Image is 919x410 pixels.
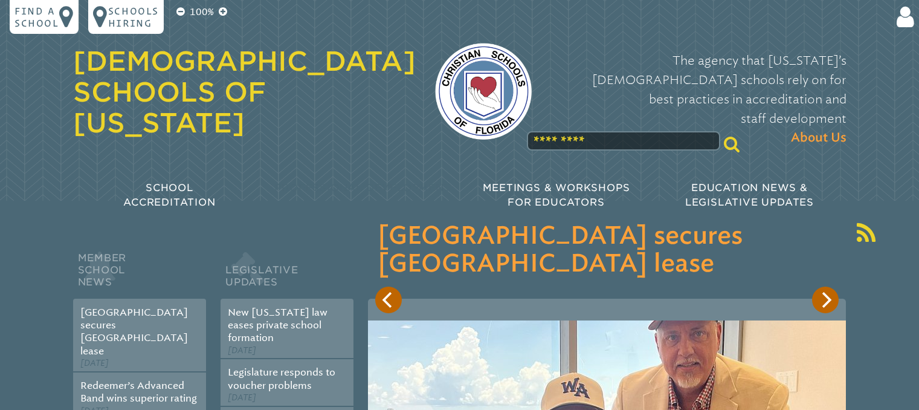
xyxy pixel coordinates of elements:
span: [DATE] [80,358,109,368]
p: The agency that [US_STATE]’s [DEMOGRAPHIC_DATA] schools rely on for best practices in accreditati... [551,51,846,148]
span: Education News & Legislative Updates [685,182,814,208]
p: Schools Hiring [108,5,159,29]
span: Professional Development [274,182,451,194]
p: 100% [187,5,216,19]
a: [DEMOGRAPHIC_DATA] Schools of [US_STATE] [73,45,416,138]
span: Meetings & Workshops for Educators [483,182,630,208]
a: [GEOGRAPHIC_DATA] secures [GEOGRAPHIC_DATA] lease [80,307,188,357]
img: csf-logo-web-colors.png [435,43,532,140]
p: Find a school [15,5,59,29]
a: New [US_STATE] law eases private school formation [228,307,327,344]
span: [DATE] [228,345,256,356]
span: School Accreditation [123,182,215,208]
h2: Member School News [73,249,206,299]
span: [DATE] [228,392,256,403]
button: Previous [375,287,402,313]
h2: Legislative Updates [221,249,353,299]
a: Legislature responds to voucher problems [228,366,335,391]
a: Redeemer’s Advanced Band wins superior rating [80,380,197,404]
h3: [GEOGRAPHIC_DATA] secures [GEOGRAPHIC_DATA] lease [378,223,836,278]
span: About Us [791,128,846,148]
button: Next [812,287,839,313]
